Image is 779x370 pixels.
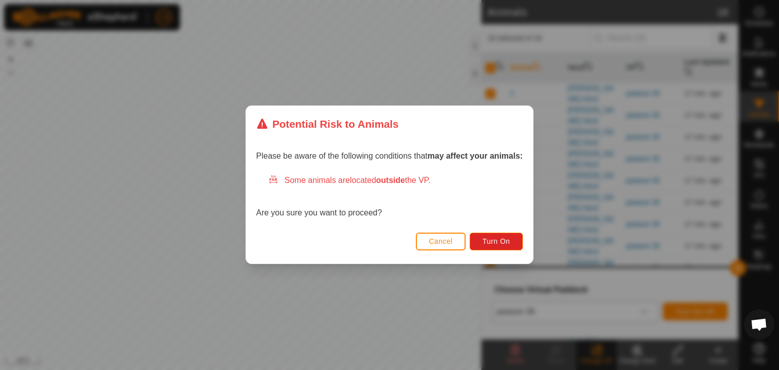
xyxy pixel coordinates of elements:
[350,176,431,185] span: located the VP.
[416,233,466,250] button: Cancel
[429,238,453,246] span: Cancel
[428,152,523,161] strong: may affect your animals:
[256,116,399,132] div: Potential Risk to Animals
[744,309,774,340] div: Open chat
[256,175,523,219] div: Are you sure you want to proceed?
[470,233,523,250] button: Turn On
[483,238,510,246] span: Turn On
[256,152,523,161] span: Please be aware of the following conditions that
[268,175,523,187] div: Some animals are
[376,176,405,185] strong: outside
